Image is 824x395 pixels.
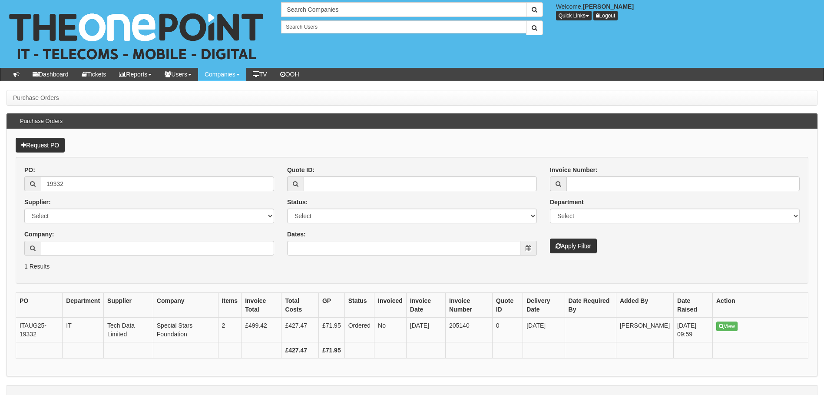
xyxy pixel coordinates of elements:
[550,239,597,253] button: Apply Filter
[287,230,306,239] label: Dates:
[218,318,242,342] td: 2
[344,318,374,342] td: Ordered
[24,262,800,271] p: 1 Results
[16,138,65,153] a: Request PO
[281,2,526,17] input: Search Companies
[281,20,526,33] input: Search Users
[716,322,738,331] a: View
[63,318,104,342] td: IT
[445,293,492,318] th: Invoice Number
[158,68,198,81] a: Users
[75,68,113,81] a: Tickets
[406,318,445,342] td: [DATE]
[16,114,67,129] h3: Purchase Orders
[24,166,35,174] label: PO:
[406,293,445,318] th: Invoice Date
[445,318,492,342] td: 205140
[242,293,281,318] th: Invoice Total
[153,293,218,318] th: Company
[318,342,344,358] th: £71.95
[281,293,318,318] th: Total Costs
[523,293,565,318] th: Delivery Date
[281,318,318,342] td: £427.47
[318,293,344,318] th: GP
[374,318,407,342] td: No
[274,68,306,81] a: OOH
[63,293,104,318] th: Department
[713,293,808,318] th: Action
[523,318,565,342] td: [DATE]
[674,318,713,342] td: [DATE] 09:59
[16,318,63,342] td: ITAUG25-19332
[344,293,374,318] th: Status
[13,93,59,102] li: Purchase Orders
[492,318,523,342] td: 0
[549,2,824,20] div: Welcome,
[616,318,673,342] td: [PERSON_NAME]
[565,293,616,318] th: Date Required By
[24,230,54,239] label: Company:
[287,198,308,206] label: Status:
[242,318,281,342] td: £499.42
[674,293,713,318] th: Date Raised
[104,293,153,318] th: Supplier
[556,11,592,20] button: Quick Links
[583,3,634,10] b: [PERSON_NAME]
[616,293,673,318] th: Added By
[550,198,584,206] label: Department
[246,68,274,81] a: TV
[318,318,344,342] td: £71.95
[198,68,246,81] a: Companies
[281,342,318,358] th: £427.47
[374,293,407,318] th: Invoiced
[287,166,314,174] label: Quote ID:
[153,318,218,342] td: Special Stars Foundation
[550,166,598,174] label: Invoice Number:
[104,318,153,342] td: Tech Data Limited
[113,68,158,81] a: Reports
[24,198,51,206] label: Supplier:
[16,293,63,318] th: PO
[218,293,242,318] th: Items
[26,68,75,81] a: Dashboard
[492,293,523,318] th: Quote ID
[593,11,618,20] a: Logout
